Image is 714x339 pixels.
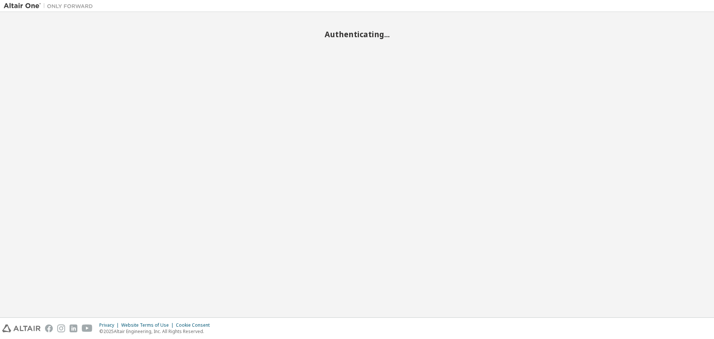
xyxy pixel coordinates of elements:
div: Website Terms of Use [121,322,176,328]
img: Altair One [4,2,97,10]
div: Privacy [99,322,121,328]
p: © 2025 Altair Engineering, Inc. All Rights Reserved. [99,328,214,335]
img: linkedin.svg [70,324,77,332]
div: Cookie Consent [176,322,214,328]
img: facebook.svg [45,324,53,332]
img: altair_logo.svg [2,324,41,332]
img: instagram.svg [57,324,65,332]
img: youtube.svg [82,324,93,332]
h2: Authenticating... [4,29,710,39]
